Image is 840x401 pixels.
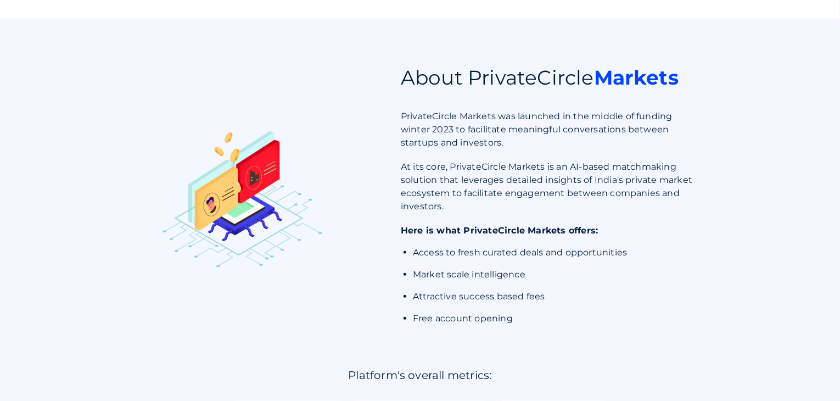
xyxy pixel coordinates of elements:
[137,125,362,271] img: icon
[594,65,679,90] strong: Markets
[413,312,703,325] li: Free account opening
[348,367,491,383] div: Platform's overall metrics:
[413,268,703,281] li: Market scale intelligence
[401,160,703,213] div: At its core, PrivateCircle Markets is an AI-based matchmaking solution that leverages detailed in...
[401,63,703,92] div: About PrivateCircle
[401,224,703,237] div: Here is what PrivateCircle Markets offers:
[401,110,703,149] div: PrivateCircle Markets was launched in the middle of funding winter 2023 to facilitate meaningful ...
[413,246,703,259] li: Access to fresh curated deals and opportunities
[413,290,703,303] li: Attractive success based fees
